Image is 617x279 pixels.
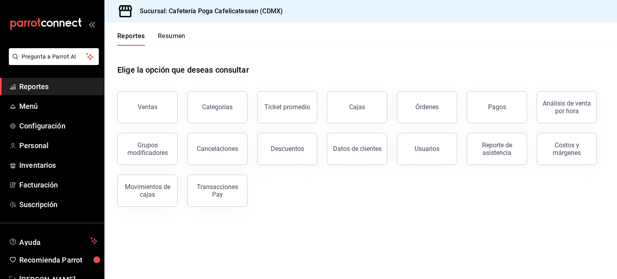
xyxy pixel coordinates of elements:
[415,103,439,111] div: Órdenes
[467,133,527,165] button: Reporte de asistencia
[537,133,597,165] button: Costos y márgenes
[19,160,98,171] span: Inventarios
[488,103,506,111] div: Pagos
[257,133,317,165] button: Descuentos
[123,183,172,198] div: Movimientos de cajas
[264,103,310,111] div: Ticket promedio
[19,101,98,112] span: Menú
[117,175,178,207] button: Movimientos de cajas
[192,183,242,198] div: Transacciones Pay
[19,140,98,151] span: Personal
[397,91,457,123] button: Órdenes
[333,145,382,153] div: Datos de clientes
[187,133,247,165] button: Cancelaciones
[327,91,387,123] a: Cajas
[19,81,98,92] span: Reportes
[19,199,98,210] span: Suscripción
[202,103,233,111] div: Categorías
[117,133,178,165] button: Grupos modificadores
[158,32,186,46] button: Resumen
[19,179,98,190] span: Facturación
[19,255,98,265] span: Recomienda Parrot
[123,141,172,157] div: Grupos modificadores
[257,91,317,123] button: Ticket promedio
[415,145,439,153] div: Usuarios
[19,120,98,131] span: Configuración
[197,145,238,153] div: Cancelaciones
[88,21,95,27] button: open_drawer_menu
[6,58,99,67] a: Pregunta a Parrot AI
[537,91,597,123] button: Análisis de venta por hora
[117,32,186,46] div: navigation tabs
[187,91,247,123] button: Categorías
[271,145,304,153] div: Descuentos
[9,48,99,65] button: Pregunta a Parrot AI
[542,100,592,115] div: Análisis de venta por hora
[397,133,457,165] button: Usuarios
[349,102,366,112] div: Cajas
[117,91,178,123] button: Ventas
[542,141,592,157] div: Costos y márgenes
[187,175,247,207] button: Transacciones Pay
[327,133,387,165] button: Datos de clientes
[22,53,86,61] span: Pregunta a Parrot AI
[19,236,87,246] span: Ayuda
[472,141,522,157] div: Reporte de asistencia
[467,91,527,123] button: Pagos
[117,64,249,76] h1: Elige la opción que deseas consultar
[138,103,157,111] div: Ventas
[117,32,145,46] button: Reportes
[133,6,283,16] h3: Sucursal: Cafetería Poga Cafelicatessen (CDMX)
